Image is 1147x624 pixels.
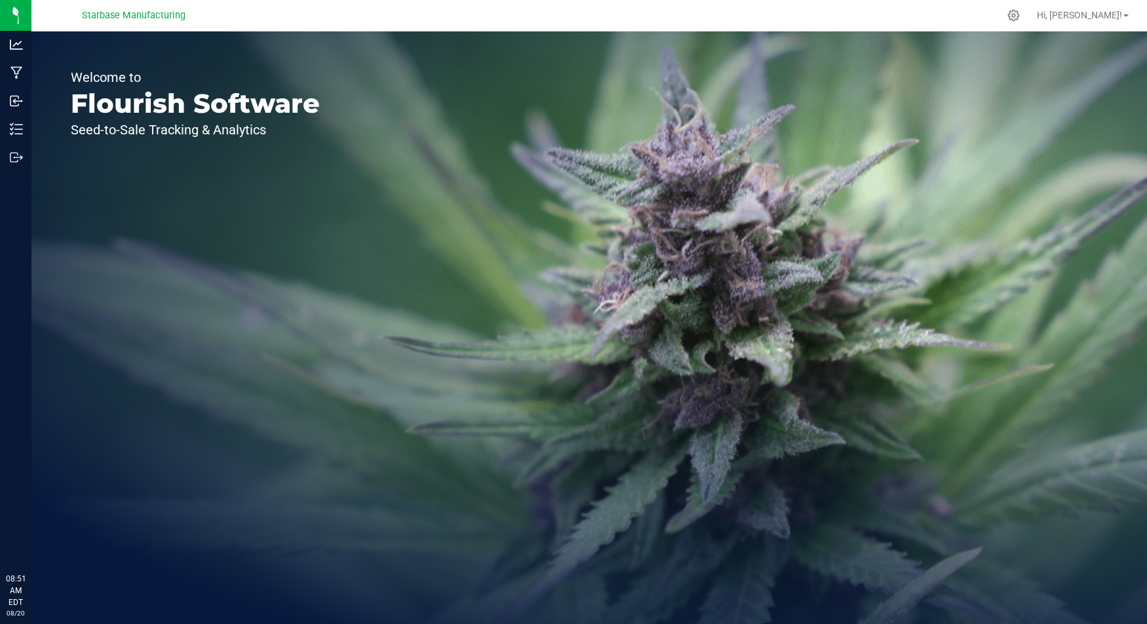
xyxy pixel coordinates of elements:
inline-svg: Analytics [10,38,23,51]
span: Starbase Manufacturing [82,10,185,21]
p: Seed-to-Sale Tracking & Analytics [71,123,320,136]
span: Hi, [PERSON_NAME]! [1037,10,1122,20]
p: 08/20 [6,608,26,618]
p: 08:51 AM EDT [6,573,26,608]
inline-svg: Manufacturing [10,66,23,79]
inline-svg: Inventory [10,123,23,136]
inline-svg: Outbound [10,151,23,164]
p: Welcome to [71,71,320,84]
div: Manage settings [1005,9,1022,22]
p: Flourish Software [71,90,320,117]
inline-svg: Inbound [10,94,23,107]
